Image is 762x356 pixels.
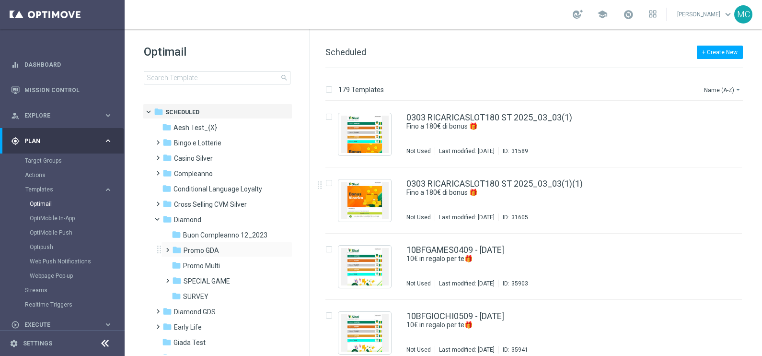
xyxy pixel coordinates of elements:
button: + Create New [697,46,743,59]
button: person_search Explore keyboard_arrow_right [11,112,113,119]
span: Scheduled [165,108,199,117]
div: ID: [498,346,528,354]
div: Not Used [406,280,431,287]
a: 10€ in regalo per te🎁 [406,254,680,263]
a: Settings [23,341,52,346]
i: folder [172,291,181,301]
h1: Optimail [144,44,290,59]
span: Giada Test [173,338,206,347]
i: folder [172,230,181,239]
button: gps_fixed Plan keyboard_arrow_right [11,137,113,145]
i: folder [172,276,182,285]
div: Press SPACE to select this row. [316,234,760,300]
div: Mission Control [11,86,113,94]
span: Templates [25,187,94,192]
a: OptiMobile Push [30,229,100,237]
a: 0303 RICARICASLOT180 ST 2025_03_03(1) [406,113,572,122]
div: OptiMobile Push [30,225,124,240]
i: folder [162,199,172,209]
div: Templates keyboard_arrow_right [25,186,113,193]
a: Dashboard [24,52,113,77]
input: Search Template [144,71,290,84]
a: Optimail [30,200,100,208]
i: folder [172,245,182,255]
div: Mission Control [11,77,113,103]
a: Target Groups [25,157,100,165]
a: Streams [25,286,100,294]
span: Promo GDA [184,246,219,255]
i: gps_fixed [11,137,20,145]
i: play_circle_outline [11,320,20,329]
a: Fino a 180€ di bonus 🎁​ [406,188,680,197]
span: Execute [24,322,104,328]
i: keyboard_arrow_right [104,136,113,145]
i: folder [172,261,181,270]
a: 10BFGAMES0409 - [DATE] [406,246,504,254]
div: Optimail [30,197,124,211]
div: 35903 [511,280,528,287]
i: keyboard_arrow_right [104,320,113,329]
div: ID: [498,214,528,221]
i: folder [162,214,172,224]
span: Cross Selling CVM Silver [174,200,247,209]
button: play_circle_outline Execute keyboard_arrow_right [11,321,113,329]
div: Realtime Triggers [25,297,124,312]
div: Not Used [406,346,431,354]
span: Compleanno [174,169,213,178]
div: ID: [498,280,528,287]
span: Explore [24,113,104,119]
a: Web Push Notifications [30,258,100,265]
div: Last modified: [DATE] [435,214,498,221]
div: 10€ in regalo per te🎁 [406,254,702,263]
a: Webpage Pop-up [30,272,100,280]
img: 35903.jpeg [341,248,389,285]
i: folder [162,322,172,332]
span: Buon Compleanno 12_2023 [183,231,267,239]
span: Scheduled [325,47,366,57]
div: Dashboard [11,52,113,77]
p: 179 Templates [338,85,384,94]
div: Webpage Pop-up [30,269,124,283]
i: folder [162,184,172,193]
span: Diamond [174,215,201,224]
a: 10€ in regalo per te🎁 [406,320,680,330]
a: Fino a 180€ di bonus 🎁​ [406,122,680,131]
a: Realtime Triggers [25,301,100,309]
span: Aesh Test_{X} [173,123,217,132]
div: Execute [11,320,104,329]
span: Casino Silver [174,154,213,163]
div: Optipush [30,240,124,254]
i: folder [162,138,172,147]
img: 35941.jpeg [341,314,389,352]
div: Press SPACE to select this row. [316,101,760,167]
div: 10€ in regalo per te🎁 [406,320,702,330]
i: settings [10,339,18,348]
i: folder [162,337,172,347]
div: ID: [498,147,528,155]
div: OptiMobile In-App [30,211,124,225]
i: arrow_drop_down [734,86,742,94]
div: Fino a 180€ di bonus 🎁​ [406,188,702,197]
i: folder [154,107,163,117]
div: 31589 [511,147,528,155]
i: keyboard_arrow_right [104,185,113,194]
div: Last modified: [DATE] [435,147,498,155]
div: Last modified: [DATE] [435,280,498,287]
span: Conditional Language Loyalty [173,185,262,193]
div: Plan [11,137,104,145]
a: 0303 RICARICASLOT180 ST 2025_03_03(1)(1) [406,179,583,188]
img: 31589.jpeg [341,116,389,153]
div: Web Push Notifications [30,254,124,269]
a: [PERSON_NAME]keyboard_arrow_down [676,7,734,22]
div: equalizer Dashboard [11,61,113,69]
span: search [280,74,288,82]
button: Name (A-Z)arrow_drop_down [703,84,743,95]
div: MC [734,5,752,24]
div: Actions [25,168,124,182]
a: Mission Control [24,77,113,103]
i: equalizer [11,60,20,69]
div: Fino a 180€ di bonus 🎁​ [406,122,702,131]
div: Not Used [406,147,431,155]
div: 31605 [511,214,528,221]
